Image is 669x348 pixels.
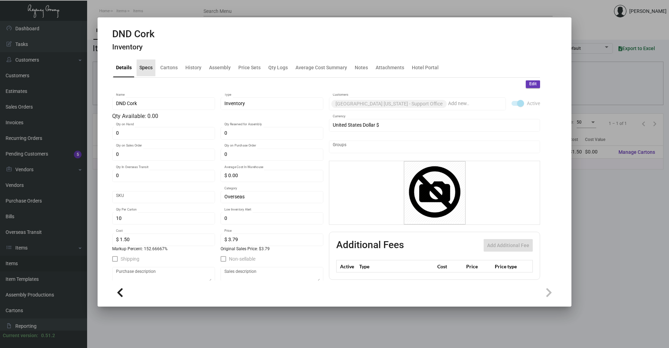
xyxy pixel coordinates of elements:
[116,64,132,71] div: Details
[357,260,436,272] th: Type
[529,81,537,87] span: Edit
[41,332,55,339] div: 0.51.2
[160,64,178,71] div: Cartons
[448,101,502,106] input: Add new..
[487,243,529,248] span: Add Additional Fee
[436,260,464,272] th: Cost
[295,64,347,71] div: Average Cost Summary
[139,64,153,71] div: Specs
[484,239,533,252] button: Add Additional Fee
[121,255,139,263] span: Shipping
[238,64,261,71] div: Price Sets
[333,144,537,150] input: Add new..
[229,255,255,263] span: Non-sellable
[331,100,447,108] mat-chip: [GEOGRAPHIC_DATA] [US_STATE] - Support Office
[527,99,540,108] span: Active
[493,260,524,272] th: Price type
[526,80,540,88] button: Edit
[209,64,231,71] div: Assembly
[376,64,404,71] div: Attachments
[337,260,358,272] th: Active
[112,112,323,120] div: Qty Available: 0.00
[185,64,201,71] div: History
[112,43,155,52] h4: Inventory
[336,239,404,252] h2: Additional Fees
[464,260,493,272] th: Price
[412,64,439,71] div: Hotel Portal
[3,332,38,339] div: Current version:
[112,28,155,40] h2: DND Cork
[268,64,288,71] div: Qty Logs
[355,64,368,71] div: Notes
